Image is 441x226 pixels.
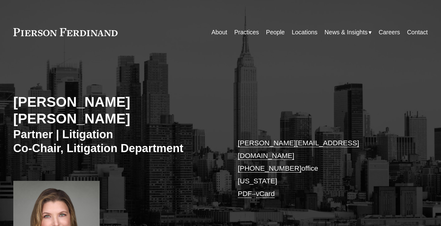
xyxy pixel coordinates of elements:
a: folder dropdown [325,26,372,38]
a: Practices [234,26,259,38]
a: PDF [238,190,252,198]
a: [PHONE_NUMBER] [238,164,301,172]
a: Careers [379,26,400,38]
a: Locations [292,26,318,38]
a: Contact [407,26,428,38]
a: vCard [256,190,275,198]
h2: [PERSON_NAME] [PERSON_NAME] [13,94,221,127]
a: About [211,26,227,38]
h3: Partner | Litigation Co-Chair, Litigation Department [13,127,221,155]
span: News & Insights [325,27,368,38]
a: People [266,26,284,38]
a: [PERSON_NAME][EMAIL_ADDRESS][DOMAIN_NAME] [238,139,359,160]
p: office [US_STATE] – [238,137,410,200]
